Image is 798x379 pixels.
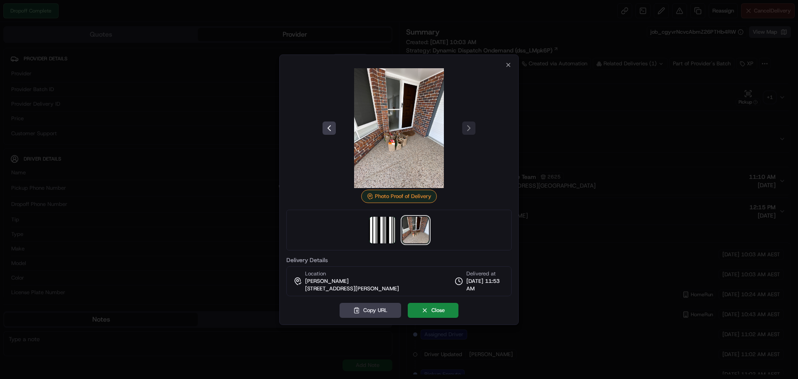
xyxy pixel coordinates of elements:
span: Delivered at [466,270,505,277]
label: Delivery Details [286,257,512,263]
img: photo_proof_of_delivery image [339,68,459,188]
button: Copy URL [340,303,401,318]
span: [STREET_ADDRESS][PERSON_NAME] [305,285,399,292]
span: [DATE] 11:53 AM [466,277,505,292]
div: Photo Proof of Delivery [361,190,437,203]
img: barcode_scan_on_pickup image [369,217,396,243]
span: [PERSON_NAME] [305,277,349,285]
span: Location [305,270,326,277]
img: photo_proof_of_delivery image [402,217,429,243]
button: Close [408,303,458,318]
